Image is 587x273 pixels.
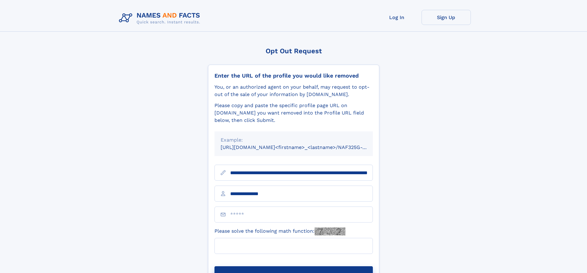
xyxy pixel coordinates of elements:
div: Opt Out Request [208,47,379,55]
div: Please copy and paste the specific profile page URL on [DOMAIN_NAME] you want removed into the Pr... [214,102,373,124]
div: Enter the URL of the profile you would like removed [214,72,373,79]
div: You, or an authorized agent on your behalf, may request to opt-out of the sale of your informatio... [214,83,373,98]
a: Log In [372,10,422,25]
a: Sign Up [422,10,471,25]
div: Example: [221,136,367,144]
img: Logo Names and Facts [116,10,205,26]
small: [URL][DOMAIN_NAME]<firstname>_<lastname>/NAF325G-xxxxxxxx [221,144,385,150]
label: Please solve the following math function: [214,227,345,235]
